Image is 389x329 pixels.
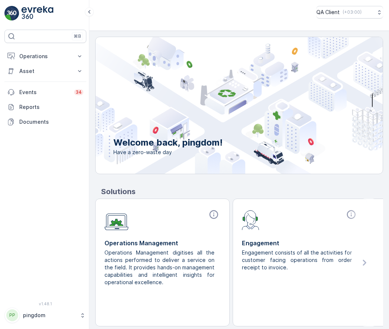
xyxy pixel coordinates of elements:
img: city illustration [62,37,383,174]
a: Documents [4,114,86,129]
a: Events34 [4,85,86,100]
p: Welcome back, pingdom! [113,137,223,149]
p: 34 [76,89,82,95]
button: PPpingdom [4,308,86,323]
button: Operations [4,49,86,64]
p: Operations Management [104,239,220,247]
div: PP [6,309,18,321]
span: Have a zero-waste day [113,149,223,156]
img: logo [4,6,19,21]
p: Engagement [242,239,358,247]
p: ( +03:00 ) [343,9,362,15]
p: Reports [19,103,83,111]
span: v 1.48.1 [4,302,86,306]
p: ⌘B [74,33,81,39]
p: Documents [19,118,83,126]
p: Engagement consists of all the activities for customer facing operations from order receipt to in... [242,249,352,271]
button: Asset [4,64,86,79]
img: module-icon [104,209,129,230]
button: QA Client(+03:00) [316,6,383,19]
p: Solutions [101,186,383,197]
a: Reports [4,100,86,114]
p: Operations Management digitises all the actions performed to deliver a service on the field. It p... [104,249,215,286]
p: QA Client [316,9,340,16]
p: Asset [19,67,72,75]
img: module-icon [242,209,259,230]
p: Events [19,89,70,96]
p: pingdom [23,312,76,319]
img: logo_light-DOdMpM7g.png [21,6,53,21]
p: Operations [19,53,72,60]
